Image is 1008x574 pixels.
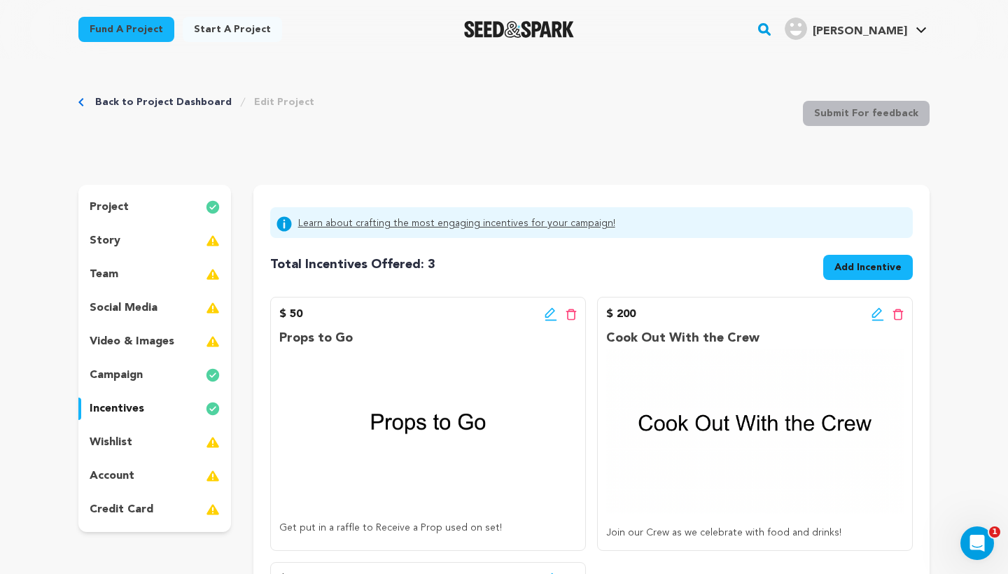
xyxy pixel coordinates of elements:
p: wishlist [90,434,132,451]
a: Back to Project Dashboard [95,95,232,109]
p: team [90,266,118,283]
a: Start a project [183,17,282,42]
img: incentive [279,349,577,509]
img: check-circle-full.svg [206,199,220,216]
img: user.png [785,17,807,40]
p: Get put in a raffle to Receive a Prop used on set! [279,520,577,537]
p: Cook Out With the Crew [606,328,904,349]
img: Seed&Spark Logo Dark Mode [464,21,574,38]
p: incentives [90,400,144,417]
button: account [78,465,231,487]
img: warning-full.svg [206,232,220,249]
button: campaign [78,364,231,386]
span: Add Incentive [834,260,902,274]
button: Add Incentive [823,255,913,280]
button: wishlist [78,431,231,454]
p: project [90,199,129,216]
p: $ 50 [279,306,302,323]
button: story [78,230,231,252]
p: account [90,468,134,484]
div: Keith V.'s Profile [785,17,907,40]
button: credit card [78,498,231,521]
p: credit card [90,501,153,518]
button: incentives [78,398,231,420]
button: team [78,263,231,286]
h4: 3 [270,255,435,274]
img: warning-full.svg [206,300,220,316]
a: Fund a project [78,17,174,42]
a: Learn about crafting the most engaging incentives for your campaign! [298,216,615,232]
p: story [90,232,120,249]
img: warning-full.svg [206,266,220,283]
button: project [78,196,231,218]
p: video & images [90,333,174,350]
p: $ 200 [606,306,636,323]
span: 1 [989,526,1000,538]
img: warning-full.svg [206,501,220,518]
img: warning-full.svg [206,434,220,451]
img: warning-full.svg [206,468,220,484]
a: Edit Project [254,95,314,109]
iframe: Intercom live chat [960,526,994,560]
p: Props to Go [279,328,577,349]
img: check-circle-full.svg [206,400,220,417]
a: Seed&Spark Homepage [464,21,574,38]
p: social media [90,300,157,316]
button: social media [78,297,231,319]
span: [PERSON_NAME] [813,26,907,37]
img: warning-full.svg [206,333,220,350]
span: Keith V.'s Profile [782,15,930,44]
p: Join our Crew as we celebrate with food and drinks! [606,525,904,542]
p: campaign [90,367,143,384]
div: Breadcrumb [78,95,314,109]
a: Keith V.'s Profile [782,15,930,40]
img: check-circle-full.svg [206,367,220,384]
span: Total Incentives Offered: [270,258,424,271]
button: Submit For feedback [803,101,930,126]
button: video & images [78,330,231,353]
img: incentive [606,349,904,514]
